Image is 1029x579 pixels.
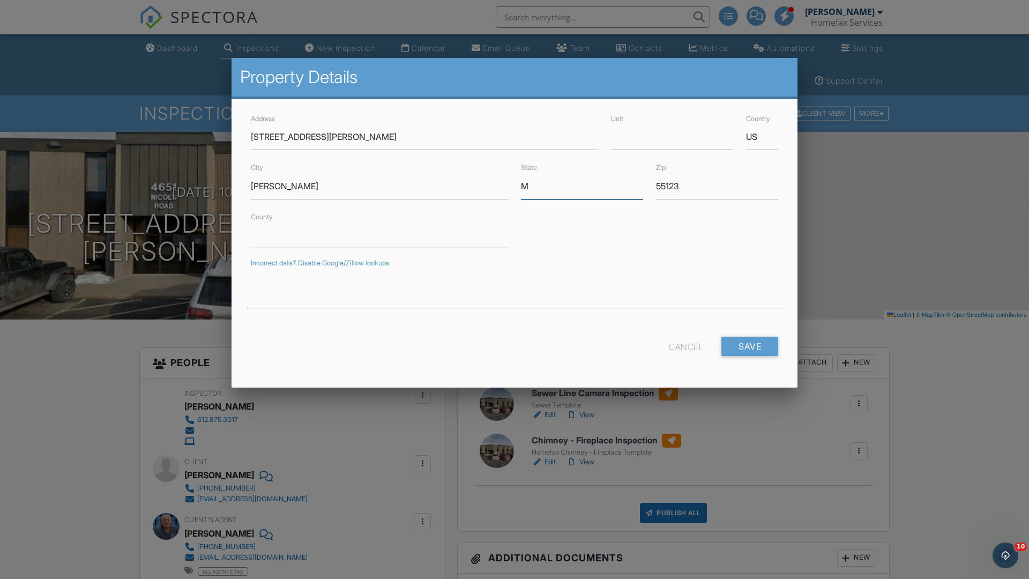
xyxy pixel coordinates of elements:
[251,115,275,123] label: Address
[251,259,778,268] div: Incorrect data? Disable Google/Zillow lookups.
[746,115,770,123] label: Country
[1015,543,1027,551] span: 10
[240,66,789,88] h2: Property Details
[721,337,778,356] input: Save
[993,543,1018,568] iframe: Intercom live chat
[521,164,537,172] label: State
[611,115,623,123] label: Unit
[251,213,273,221] label: County
[251,164,263,172] label: City
[656,164,666,172] label: Zip
[669,337,703,356] div: Cancel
